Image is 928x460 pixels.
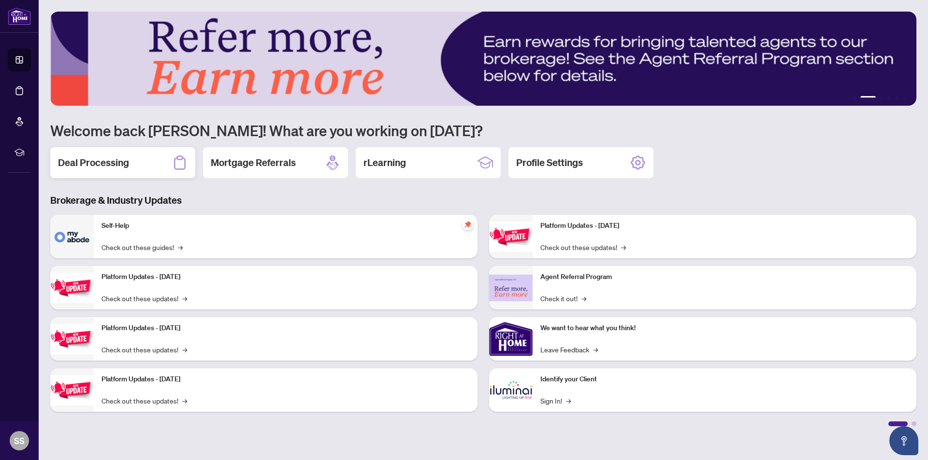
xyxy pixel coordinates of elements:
img: Identify your Client [489,368,533,412]
img: Platform Updates - July 8, 2025 [50,375,94,405]
p: Self-Help [101,221,470,231]
button: 3 [880,96,884,100]
img: Agent Referral Program [489,275,533,301]
a: Check out these updates!→ [101,395,187,406]
img: Platform Updates - September 16, 2025 [50,273,94,303]
span: pushpin [462,219,474,230]
a: Check it out!→ [540,293,586,304]
p: Platform Updates - [DATE] [101,323,470,334]
span: → [182,344,187,355]
a: Leave Feedback→ [540,344,598,355]
img: Platform Updates - June 23, 2025 [489,222,533,252]
a: Check out these updates!→ [101,344,187,355]
p: We want to hear what you think! [540,323,909,334]
span: → [182,293,187,304]
img: Self-Help [50,215,94,258]
a: Sign In!→ [540,395,571,406]
img: Slide 1 [50,12,916,106]
button: Open asap [889,426,918,455]
h2: rLearning [363,156,406,169]
h3: Brokerage & Industry Updates [50,194,916,207]
p: Identify your Client [540,374,909,385]
h1: Welcome back [PERSON_NAME]! What are you working on [DATE]? [50,121,916,139]
button: 6 [903,96,907,100]
span: → [593,344,598,355]
button: 2 [860,96,876,100]
button: 1 [853,96,856,100]
img: We want to hear what you think! [489,317,533,361]
p: Agent Referral Program [540,272,909,282]
p: Platform Updates - [DATE] [540,221,909,231]
button: 5 [895,96,899,100]
span: SS [14,434,25,447]
a: Check out these guides!→ [101,242,183,252]
h2: Mortgage Referrals [211,156,296,169]
img: Platform Updates - July 21, 2025 [50,324,94,354]
span: → [566,395,571,406]
h2: Deal Processing [58,156,129,169]
p: Platform Updates - [DATE] [101,272,470,282]
span: → [178,242,183,252]
span: → [182,395,187,406]
button: 4 [887,96,891,100]
a: Check out these updates!→ [540,242,626,252]
h2: Profile Settings [516,156,583,169]
span: → [581,293,586,304]
img: logo [8,7,31,25]
a: Check out these updates!→ [101,293,187,304]
p: Platform Updates - [DATE] [101,374,470,385]
span: → [621,242,626,252]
